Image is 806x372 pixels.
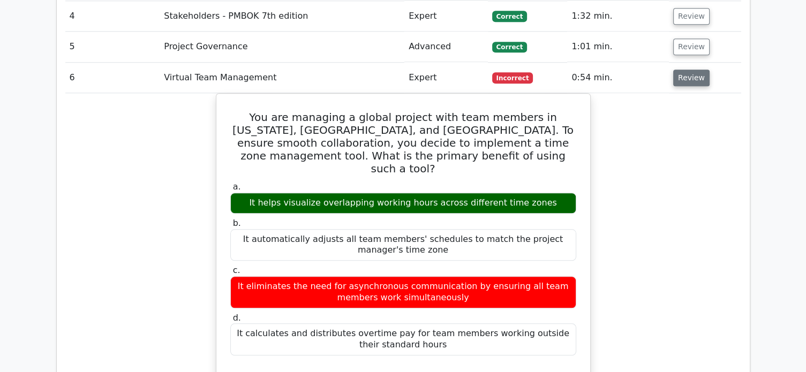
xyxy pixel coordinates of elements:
td: Stakeholders - PMBOK 7th edition [160,1,404,32]
span: Correct [492,42,527,52]
span: Correct [492,11,527,21]
span: b. [233,218,241,228]
td: Expert [404,63,488,93]
td: Advanced [404,32,488,62]
div: It calculates and distributes overtime pay for team members working outside their standard hours [230,323,576,355]
td: 6 [65,63,160,93]
span: d. [233,313,241,323]
td: 5 [65,32,160,62]
td: 1:01 min. [567,32,669,62]
td: Expert [404,1,488,32]
button: Review [673,39,710,55]
h5: You are managing a global project with team members in [US_STATE], [GEOGRAPHIC_DATA], and [GEOGRA... [229,111,577,175]
td: Virtual Team Management [160,63,404,93]
td: Project Governance [160,32,404,62]
button: Review [673,8,710,25]
span: c. [233,265,240,275]
div: It helps visualize overlapping working hours across different time zones [230,193,576,214]
div: It eliminates the need for asynchronous communication by ensuring all team members work simultane... [230,276,576,308]
td: 4 [65,1,160,32]
span: Incorrect [492,72,533,83]
td: 0:54 min. [567,63,669,93]
button: Review [673,70,710,86]
div: It automatically adjusts all team members' schedules to match the project manager's time zone [230,229,576,261]
span: a. [233,181,241,192]
td: 1:32 min. [567,1,669,32]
